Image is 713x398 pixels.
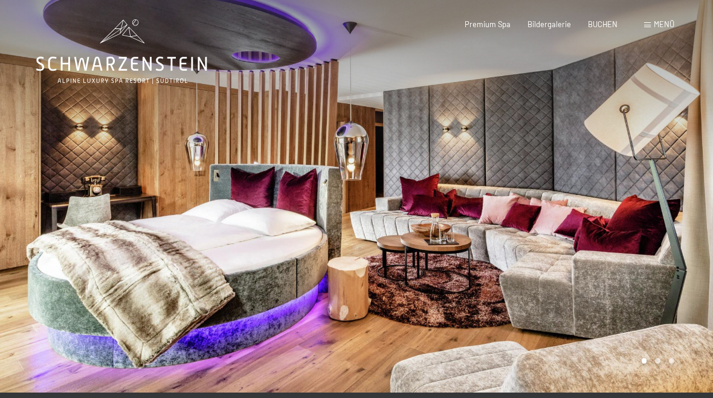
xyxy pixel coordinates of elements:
a: Premium Spa [465,19,511,29]
a: BUCHEN [588,19,618,29]
a: Bildergalerie [527,19,571,29]
span: Menü [654,19,674,29]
